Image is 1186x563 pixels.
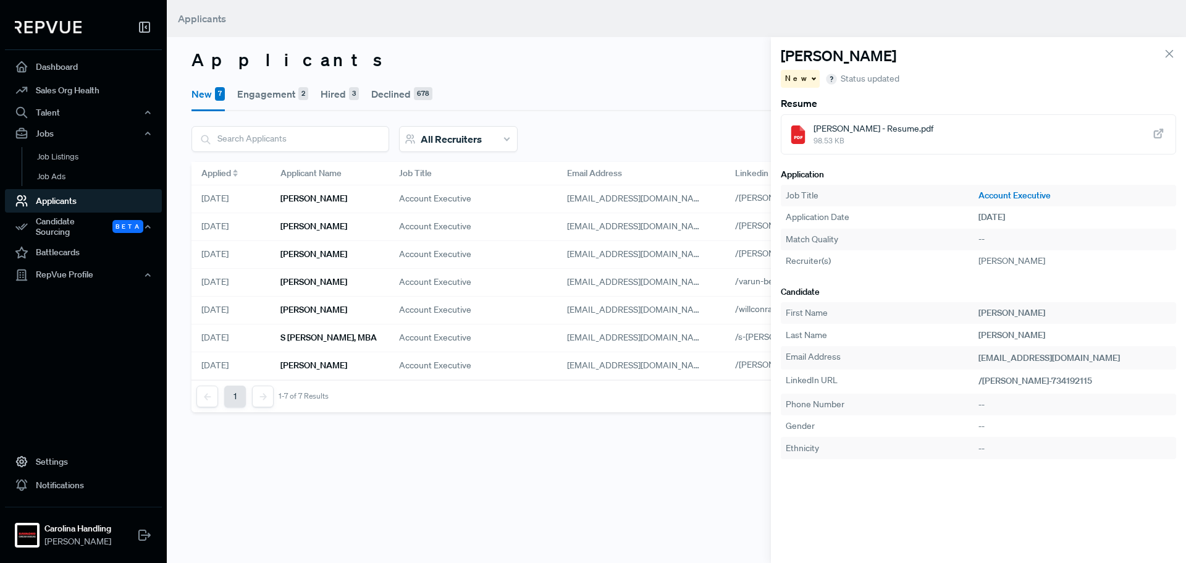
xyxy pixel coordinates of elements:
[735,192,860,203] a: /[PERSON_NAME]-734192115
[280,221,347,232] h6: [PERSON_NAME]
[399,303,471,316] span: Account Executive
[781,287,1176,297] h6: Candidate
[781,47,896,65] h4: [PERSON_NAME]
[191,269,271,297] div: [DATE]
[814,122,933,135] span: [PERSON_NAME] - Resume.pdf
[321,77,359,111] button: Hired3
[781,98,1176,109] h6: Resume
[786,233,978,246] div: Match Quality
[44,522,111,535] strong: Carolina Handling
[399,248,471,261] span: Account Executive
[786,211,978,224] div: Application Date
[5,213,162,241] button: Candidate Sourcing Beta
[191,185,271,213] div: [DATE]
[781,169,1176,180] h6: Application
[735,359,805,370] span: /[PERSON_NAME]
[15,21,82,33] img: RepVue
[191,77,225,111] button: New7
[978,233,1171,246] div: --
[978,307,1171,320] div: [PERSON_NAME]
[735,276,839,287] a: /varun-bedi-a57856145
[978,398,1171,411] div: --
[178,12,226,25] span: Applicants
[735,248,849,259] span: /[PERSON_NAME]-706601165
[978,211,1171,224] div: [DATE]
[224,386,246,407] button: 1
[781,114,1176,155] a: [PERSON_NAME] - Resume.pdf98.53 KB
[785,73,809,84] span: New
[399,192,471,205] span: Account Executive
[252,386,274,407] button: Next
[280,249,347,260] h6: [PERSON_NAME]
[280,277,347,287] h6: [PERSON_NAME]
[978,442,1171,455] div: --
[280,360,347,371] h6: [PERSON_NAME]
[22,147,179,167] a: Job Listings
[978,420,1171,433] div: --
[978,375,1106,386] a: /[PERSON_NAME]-734192115
[280,332,377,343] h6: S [PERSON_NAME], MBA
[567,360,709,371] span: [EMAIL_ADDRESS][DOMAIN_NAME]
[371,77,432,111] button: Declined678
[196,386,218,407] button: Previous
[5,189,162,213] a: Applicants
[841,72,899,85] span: Status updated
[567,248,709,260] span: [EMAIL_ADDRESS][DOMAIN_NAME]
[280,193,347,204] h6: [PERSON_NAME]
[735,303,777,315] span: /willconrad
[298,87,308,101] div: 2
[5,55,162,78] a: Dashboard
[399,331,471,344] span: Account Executive
[280,167,342,180] span: Applicant Name
[814,135,933,146] span: 98.53 KB
[735,220,820,231] a: /[PERSON_NAME]
[786,350,978,365] div: Email Address
[5,265,162,286] div: RepVue Profile
[399,167,432,180] span: Job Title
[735,167,768,180] span: Linkedin
[5,507,162,553] a: Carolina HandlingCarolina Handling[PERSON_NAME]
[399,359,471,372] span: Account Executive
[196,386,329,407] nav: pagination
[201,167,231,180] span: Applied
[215,87,225,101] div: 7
[191,162,271,185] div: Toggle SortBy
[978,352,1120,363] span: [EMAIL_ADDRESS][DOMAIN_NAME]
[5,102,162,123] button: Talent
[786,420,978,433] div: Gender
[735,276,825,287] span: /varun-bedi-a57856145
[735,303,791,315] a: /willconrad
[786,398,978,411] div: Phone Number
[978,329,1171,342] div: [PERSON_NAME]
[567,276,709,287] span: [EMAIL_ADDRESS][DOMAIN_NAME]
[5,241,162,265] a: Battlecards
[279,392,329,400] div: 1-7 of 7 Results
[5,450,162,473] a: Settings
[978,189,1171,202] a: Account Executive
[44,535,111,548] span: [PERSON_NAME]
[191,49,1161,70] h3: Applicants
[735,248,864,259] a: /[PERSON_NAME]-706601165
[786,255,978,268] div: Recruiter(s)
[349,87,359,101] div: 3
[786,307,978,320] div: First Name
[237,77,308,111] button: Engagement2
[17,525,37,545] img: Carolina Handling
[567,304,709,315] span: [EMAIL_ADDRESS][DOMAIN_NAME]
[399,220,471,233] span: Account Executive
[567,193,709,204] span: [EMAIL_ADDRESS][DOMAIN_NAME]
[421,133,482,145] span: All Recruiters
[191,324,271,352] div: [DATE]
[786,442,978,455] div: Ethnicity
[978,255,1045,266] span: [PERSON_NAME]
[191,297,271,324] div: [DATE]
[191,352,271,380] div: [DATE]
[5,123,162,144] button: Jobs
[191,241,271,269] div: [DATE]
[414,87,432,101] div: 678
[567,167,622,180] span: Email Address
[5,78,162,102] a: Sales Org Health
[112,220,143,233] span: Beta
